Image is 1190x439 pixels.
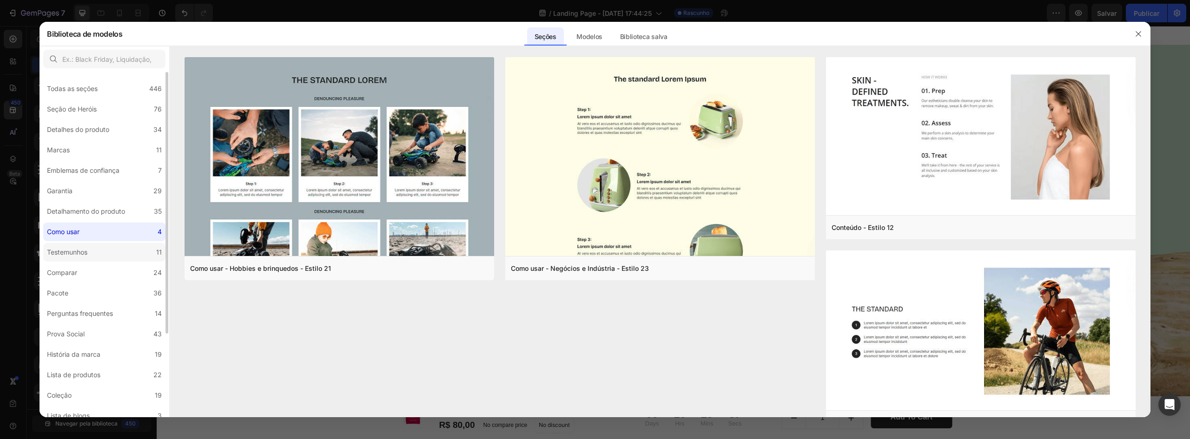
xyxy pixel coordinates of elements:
[544,381,556,395] div: 25
[43,50,165,68] input: Ex.: Black Friday, Liquidação, etc.
[47,187,73,195] font: Garantia
[245,114,482,166] h1: Discover the Power of Essential Fatty Acids
[47,228,79,236] font: Como usar
[47,412,90,419] font: Lista de blogs
[47,166,119,174] font: Emblemas de confiança
[47,85,98,92] font: Todas as seções
[47,371,100,379] font: Lista de produtos
[47,391,72,399] font: Coleção
[155,391,162,399] font: 19
[149,85,162,92] font: 446
[327,396,371,402] p: No compare price
[535,33,556,40] font: Seções
[281,393,319,406] div: R$ 80,00
[245,46,310,63] img: gempages_432750572815254551-1349f2bb-c22e-46db-bc68-41a7e34e8480.webp
[511,265,649,273] font: Como usar - Negócios e Indústria - Estilo 23
[154,105,162,113] font: 76
[47,29,122,39] font: Biblioteca de modelos
[153,269,162,276] font: 24
[47,207,125,215] font: Detalhamento do produto
[382,395,413,403] p: No discount
[153,125,162,133] font: 34
[47,289,68,297] font: Pacote
[826,57,1136,217] img: htu12.png
[190,265,331,273] font: Como usar - Hobbies e brinquedos - Estilo 21
[158,166,162,174] font: 7
[155,350,162,358] font: 19
[649,380,683,403] input: quantity
[517,393,529,402] p: Hrs
[153,187,162,195] font: 29
[47,105,97,113] font: Seção de Heróis
[47,269,77,276] font: Comparar
[576,33,602,40] font: Modelos
[245,237,319,263] a: buy now
[832,224,894,232] font: Conteúdo - Estilo 12
[683,380,706,403] button: increment
[246,175,480,212] p: Unlock your potential with our premium Essential Fatty Acid (EFA) capsules, meticulously crafted ...
[735,48,774,62] p: Try Gem
[47,146,70,154] font: Marcas
[153,289,162,297] font: 36
[1158,393,1181,416] div: Abra o Intercom Messenger
[47,125,109,133] font: Detalhes do produto
[572,381,585,395] div: 37
[47,248,87,256] font: Testemunhos
[153,371,162,379] font: 22
[47,309,113,317] font: Perguntas frequentes
[156,248,162,256] font: 11
[734,386,776,397] div: Add to Cart
[517,381,529,395] div: 16
[826,250,1136,412] img: htu22.png
[47,330,85,338] font: Prova Social
[544,393,556,402] p: Mins
[714,380,795,402] button: Add to Cart
[47,350,100,358] font: História da marca
[767,49,774,56] sup: 15
[158,412,162,419] font: 3
[158,228,162,236] font: 4
[185,57,494,332] img: htu21.png
[626,380,649,403] button: decrement
[153,330,162,338] font: 43
[281,376,462,389] h1: Necessaire Puff - Rosa
[156,146,162,154] font: 11
[489,381,502,395] div: 00
[572,393,585,402] p: Secs
[489,393,502,402] p: Days
[721,43,788,66] a: Try Gem15
[260,247,304,256] p: buy now
[154,207,162,215] font: 35
[620,33,668,40] font: Biblioteca salva
[155,309,162,317] font: 14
